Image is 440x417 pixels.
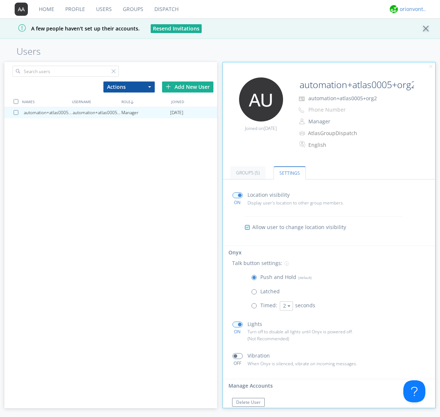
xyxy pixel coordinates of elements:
[296,275,312,280] span: (default)
[239,77,283,122] img: 373638.png
[73,107,121,118] div: automation+atlas0005+org2
[299,119,305,124] img: person-outline.svg
[20,96,70,107] div: NAMES
[170,107,183,118] span: [DATE]
[245,125,277,131] span: Joined on
[166,84,171,89] img: plus.svg
[247,320,262,328] p: Lights
[229,360,246,366] div: OFF
[230,166,265,179] a: Groups (5)
[229,199,246,206] div: ON
[297,77,415,92] input: Name
[70,96,120,107] div: USERNAME
[428,64,433,69] img: cancel.svg
[252,224,346,231] span: Allow user to change location visibility
[260,301,277,309] p: Timed:
[15,3,28,16] img: 373638.png
[103,81,155,93] button: Actions
[247,335,369,342] p: (Not Recommended)
[298,107,304,113] img: phone-outline.svg
[274,166,306,180] a: Settings
[295,302,315,309] span: seconds
[306,116,379,127] button: Manager
[264,125,277,131] span: [DATE]
[4,107,217,118] a: automation+atlas0005+org2automation+atlas0005+org2Manager[DATE]
[229,329,246,335] div: ON
[247,191,290,199] p: Location visibility
[400,6,427,13] div: orionvontas+atlas+automation+org2
[232,398,265,407] button: Delete User
[308,130,369,137] div: AtlasGroupDispatch
[260,287,280,295] p: Latched
[5,25,140,32] span: A few people haven't set up their accounts.
[247,360,369,367] p: When Onyx is silenced, vibrate on incoming messages.
[162,81,213,93] div: Add New User
[390,5,398,13] img: 29d36aed6fa347d5a1537e7736e6aa13
[24,107,73,118] div: automation+atlas0005+org2
[280,301,293,311] button: 2
[232,259,282,267] p: Talk button settings:
[247,328,369,335] p: Turn off to disable all lights until Onyx is powered off.
[121,107,170,118] div: Manager
[12,66,119,77] input: Search users
[299,140,307,149] img: In groups with Translation enabled, this user's messages will be automatically translated to and ...
[260,273,312,281] p: Push and Hold
[169,96,219,107] div: JOINED
[120,96,169,107] div: ROLE
[247,352,270,360] p: Vibration
[403,380,425,402] iframe: Toggle Customer Support
[308,141,370,149] div: English
[247,199,369,206] p: Display user's location to other group members.
[151,24,202,33] button: Resend Invitations
[308,95,377,102] span: automation+atlas0005+org2
[299,128,306,138] img: icon-alert-users-thin-outline.svg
